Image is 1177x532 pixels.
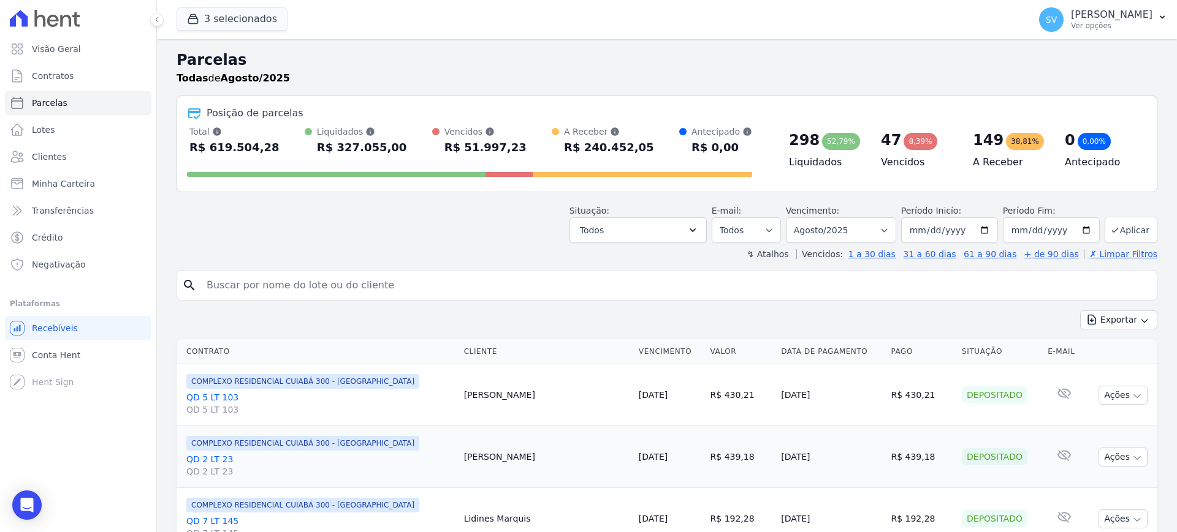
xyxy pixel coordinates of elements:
[1071,21,1152,31] p: Ver opções
[32,124,55,136] span: Lotes
[789,155,861,170] h4: Liquidados
[186,391,454,416] a: QD 5 LT 103QD 5 LT 103
[207,106,303,121] div: Posição de parcelas
[564,138,654,157] div: R$ 240.452,05
[459,364,634,426] td: [PERSON_NAME]
[459,426,634,488] td: [PERSON_NAME]
[444,126,527,138] div: Vencidos
[822,133,860,150] div: 52,79%
[1080,310,1157,329] button: Exportar
[904,133,937,150] div: 8,39%
[691,126,752,138] div: Antecipado
[776,426,886,488] td: [DATE]
[962,510,1027,527] div: Depositado
[5,64,151,88] a: Contratos
[1099,448,1148,466] button: Ações
[32,231,63,244] span: Crédito
[569,217,707,243] button: Todos
[221,72,290,84] strong: Agosto/2025
[1065,155,1137,170] h4: Antecipado
[199,273,1152,298] input: Buscar por nome do lote ou do cliente
[901,206,961,215] label: Período Inicío:
[1065,130,1075,150] div: 0
[182,278,197,293] i: search
[886,339,957,364] th: Pago
[973,130,1004,150] div: 149
[639,452,668,462] a: [DATE]
[886,426,957,488] td: R$ 439,18
[903,249,956,259] a: 31 a 60 dias
[712,206,742,215] label: E-mail:
[5,118,151,142] a: Lotes
[186,453,454,478] a: QD 2 LT 23QD 2 LT 23
[796,249,843,259] label: Vencidos:
[5,316,151,340] a: Recebíveis
[186,374,419,389] span: COMPLEXO RESIDENCIAL CUIABÁ 300 - [GEOGRAPHIC_DATA]
[189,138,280,157] div: R$ 619.504,28
[5,37,151,61] a: Visão Geral
[639,390,668,400] a: [DATE]
[1099,386,1148,405] button: Ações
[962,386,1027,403] div: Depositado
[1105,217,1157,243] button: Aplicar
[886,364,957,426] td: R$ 430,21
[5,252,151,277] a: Negativação
[1078,133,1111,150] div: 0,00%
[881,130,901,150] div: 47
[848,249,896,259] a: 1 a 30 dias
[317,126,407,138] div: Liquidados
[177,49,1157,71] h2: Parcelas
[32,204,94,217] span: Transferências
[639,514,668,523] a: [DATE]
[177,339,459,364] th: Contrato
[789,130,820,150] div: 298
[317,138,407,157] div: R$ 327.055,00
[957,339,1043,364] th: Situação
[5,171,151,196] a: Minha Carteira
[569,206,609,215] label: Situação:
[564,126,654,138] div: A Receber
[706,364,777,426] td: R$ 430,21
[1099,509,1148,528] button: Ações
[1071,9,1152,21] p: [PERSON_NAME]
[32,70,74,82] span: Contratos
[32,151,66,163] span: Clientes
[177,71,290,86] p: de
[189,126,280,138] div: Total
[580,223,604,238] span: Todos
[776,339,886,364] th: Data de Pagamento
[32,178,95,190] span: Minha Carteira
[747,249,788,259] label: ↯ Atalhos
[1046,15,1057,24] span: SV
[5,198,151,223] a: Transferências
[706,339,777,364] th: Valor
[706,426,777,488] td: R$ 439,18
[32,322,78,334] span: Recebíveis
[1043,339,1085,364] th: E-mail
[973,155,1045,170] h4: A Receber
[786,206,839,215] label: Vencimento:
[776,364,886,426] td: [DATE]
[32,258,86,271] span: Negativação
[1024,249,1079,259] a: + de 90 dias
[1029,2,1177,37] button: SV [PERSON_NAME] Ver opções
[459,339,634,364] th: Cliente
[1003,204,1100,217] label: Período Fim:
[5,91,151,115] a: Parcelas
[5,144,151,169] a: Clientes
[1084,249,1157,259] a: ✗ Limpar Filtros
[634,339,706,364] th: Vencimento
[1006,133,1044,150] div: 38,81%
[177,72,208,84] strong: Todas
[32,43,81,55] span: Visão Geral
[10,296,147,311] div: Plataformas
[12,490,42,520] div: Open Intercom Messenger
[177,7,288,31] button: 3 selecionados
[186,465,454,478] span: QD 2 LT 23
[691,138,752,157] div: R$ 0,00
[186,498,419,512] span: COMPLEXO RESIDENCIAL CUIABÁ 300 - [GEOGRAPHIC_DATA]
[962,448,1027,465] div: Depositado
[32,97,67,109] span: Parcelas
[444,138,527,157] div: R$ 51.997,23
[186,436,419,451] span: COMPLEXO RESIDENCIAL CUIABÁ 300 - [GEOGRAPHIC_DATA]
